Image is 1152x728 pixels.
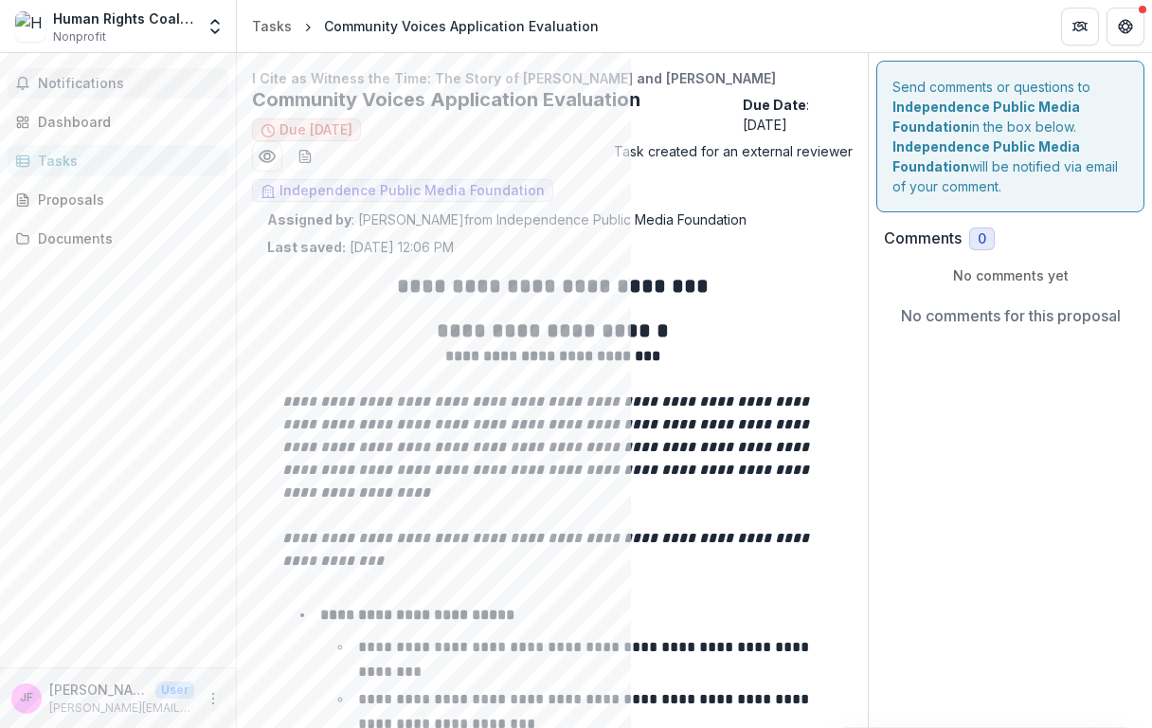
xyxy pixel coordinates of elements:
p: I Cite as Witness the Time: The Story of [PERSON_NAME] and [PERSON_NAME] [252,68,853,88]
p: : [PERSON_NAME] from Independence Public Media Foundation [267,209,837,229]
div: Send comments or questions to in the box below. will be notified via email of your comment. [876,61,1144,212]
strong: Last saved: [267,239,346,255]
a: Documents [8,223,228,254]
div: Proposals [38,190,213,209]
h2: Community Voices Application Evaluation [252,88,735,111]
a: Dashboard [8,106,228,137]
a: Proposals [8,184,228,215]
a: Tasks [244,12,299,40]
span: Notifications [38,76,221,92]
strong: Independence Public Media Foundation [892,99,1080,135]
div: Dashboard [38,112,213,132]
div: Julie Flandreau [20,692,33,704]
h2: Comments [884,229,962,247]
button: Open entity switcher [202,8,228,45]
button: Notifications [8,68,228,99]
div: Human Rights Coalition [53,9,194,28]
p: : [DATE] [743,95,853,135]
span: 0 [978,231,986,247]
button: More [202,687,225,710]
p: [DATE] 12:06 PM [267,237,454,257]
p: [PERSON_NAME][EMAIL_ADDRESS][PERSON_NAME][DOMAIN_NAME] [49,700,194,717]
strong: Assigned by [267,211,351,227]
button: Get Help [1107,8,1144,45]
button: download-word-button [290,141,320,172]
span: Independence Public Media Foundation [279,183,545,199]
span: Task created for an external reviewer [614,141,853,172]
div: Tasks [252,16,292,36]
strong: Independence Public Media Foundation [892,138,1080,174]
img: Human Rights Coalition [15,11,45,42]
div: Community Voices Application Evaluation [324,16,599,36]
p: [PERSON_NAME] [49,680,148,700]
a: Tasks [8,145,228,176]
div: Documents [38,228,213,248]
span: Nonprofit [53,28,106,45]
p: No comments for this proposal [901,304,1121,327]
span: Due [DATE] [279,122,352,138]
button: Preview 50a29c19-6683-41bb-8510-93e19c845c8a.pdf [252,141,282,172]
p: No comments yet [884,265,1137,285]
div: Tasks [38,151,213,171]
button: Partners [1061,8,1099,45]
nav: breadcrumb [244,12,606,40]
p: User [155,682,194,699]
strong: Due Date [743,97,806,113]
